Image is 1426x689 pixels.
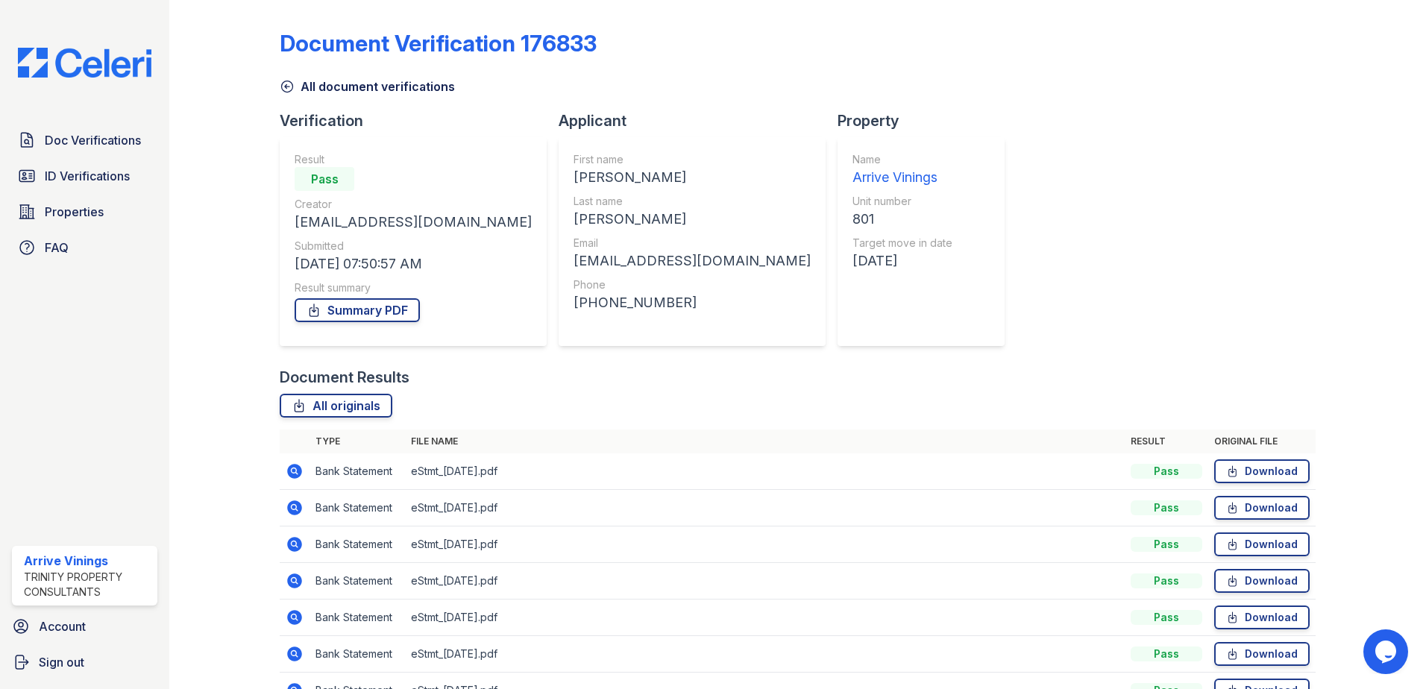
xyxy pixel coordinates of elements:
[6,611,163,641] a: Account
[310,490,405,526] td: Bank Statement
[45,203,104,221] span: Properties
[1363,629,1411,674] iframe: chat widget
[12,161,157,191] a: ID Verifications
[280,78,455,95] a: All document verifications
[280,30,597,57] div: Document Verification 176833
[6,48,163,78] img: CE_Logo_Blue-a8612792a0a2168367f1c8372b55b34899dd931a85d93a1a3d3e32e68fde9ad4.png
[574,251,811,271] div: [EMAIL_ADDRESS][DOMAIN_NAME]
[1125,430,1208,453] th: Result
[280,110,559,131] div: Verification
[405,430,1125,453] th: File name
[574,292,811,313] div: [PHONE_NUMBER]
[1131,500,1202,515] div: Pass
[405,490,1125,526] td: eStmt_[DATE].pdf
[852,167,952,188] div: Arrive Vinings
[280,367,409,388] div: Document Results
[1131,610,1202,625] div: Pass
[852,251,952,271] div: [DATE]
[295,239,532,254] div: Submitted
[405,563,1125,600] td: eStmt_[DATE].pdf
[1214,569,1310,593] a: Download
[280,394,392,418] a: All originals
[852,152,952,188] a: Name Arrive Vinings
[405,526,1125,563] td: eStmt_[DATE].pdf
[12,125,157,155] a: Doc Verifications
[295,197,532,212] div: Creator
[852,152,952,167] div: Name
[1214,459,1310,483] a: Download
[12,233,157,262] a: FAQ
[1131,646,1202,661] div: Pass
[852,194,952,209] div: Unit number
[295,212,532,233] div: [EMAIL_ADDRESS][DOMAIN_NAME]
[852,209,952,230] div: 801
[1131,537,1202,552] div: Pass
[574,152,811,167] div: First name
[295,167,354,191] div: Pass
[405,600,1125,636] td: eStmt_[DATE].pdf
[295,280,532,295] div: Result summary
[1208,430,1316,453] th: Original file
[574,236,811,251] div: Email
[45,167,130,185] span: ID Verifications
[838,110,1017,131] div: Property
[6,647,163,677] a: Sign out
[39,653,84,671] span: Sign out
[12,197,157,227] a: Properties
[295,152,532,167] div: Result
[1131,464,1202,479] div: Pass
[24,552,151,570] div: Arrive Vinings
[852,236,952,251] div: Target move in date
[405,636,1125,673] td: eStmt_[DATE].pdf
[1214,605,1310,629] a: Download
[405,453,1125,490] td: eStmt_[DATE].pdf
[574,194,811,209] div: Last name
[1214,642,1310,666] a: Download
[295,254,532,274] div: [DATE] 07:50:57 AM
[310,600,405,636] td: Bank Statement
[310,430,405,453] th: Type
[1214,496,1310,520] a: Download
[310,636,405,673] td: Bank Statement
[1131,573,1202,588] div: Pass
[295,298,420,322] a: Summary PDF
[310,563,405,600] td: Bank Statement
[45,239,69,257] span: FAQ
[310,453,405,490] td: Bank Statement
[574,209,811,230] div: [PERSON_NAME]
[574,167,811,188] div: [PERSON_NAME]
[559,110,838,131] div: Applicant
[310,526,405,563] td: Bank Statement
[45,131,141,149] span: Doc Verifications
[24,570,151,600] div: Trinity Property Consultants
[39,617,86,635] span: Account
[574,277,811,292] div: Phone
[1214,532,1310,556] a: Download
